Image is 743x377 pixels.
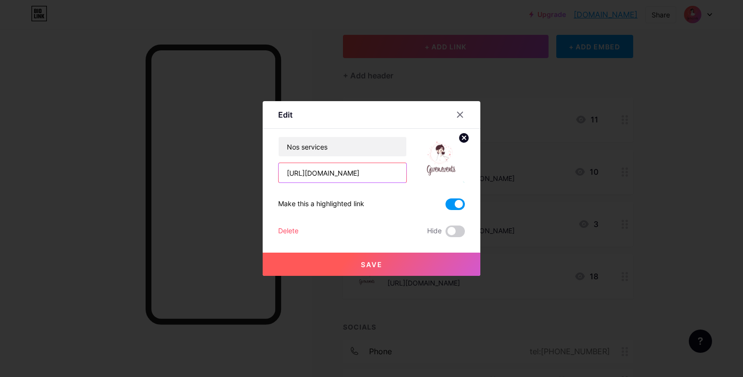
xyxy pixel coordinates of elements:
input: URL [279,163,406,182]
div: Make this a highlighted link [278,198,364,210]
img: link_thumbnail [418,136,465,183]
div: Delete [278,226,298,237]
div: Edit [278,109,293,121]
span: Hide [427,226,442,237]
input: Title [279,137,406,156]
span: Save [361,260,383,269]
button: Save [263,253,480,276]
